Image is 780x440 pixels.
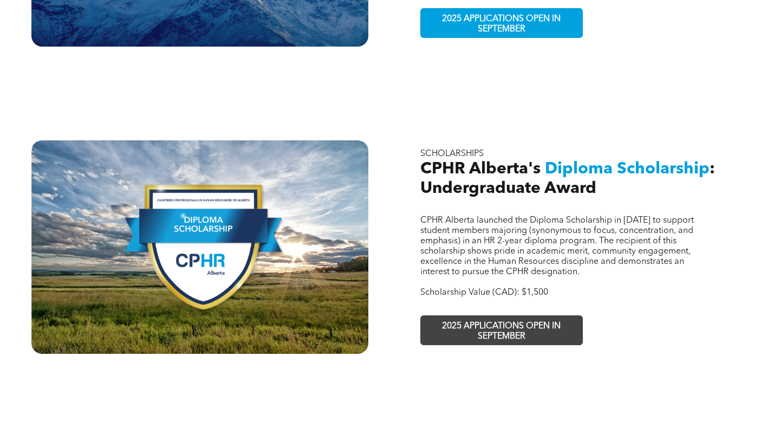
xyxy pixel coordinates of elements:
span: Diploma Scholarship [545,161,710,177]
a: 2025 APPLICATIONS OPEN IN SEPTEMBER [420,315,583,345]
span: Scholarship Value (CAD): $1,500 [420,288,548,297]
span: SCHOLARSHIPS [420,150,484,158]
span: CPHR Alberta's [420,161,541,177]
span: : Undergraduate Award [420,161,715,197]
span: CPHR Alberta launched the Diploma Scholarship in [DATE] to support student members majoring (syno... [420,216,694,276]
span: 2025 APPLICATIONS OPEN IN SEPTEMBER [422,9,581,40]
span: 2025 APPLICATIONS OPEN IN SEPTEMBER [422,316,581,347]
a: 2025 APPLICATIONS OPEN IN SEPTEMBER [420,8,583,38]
